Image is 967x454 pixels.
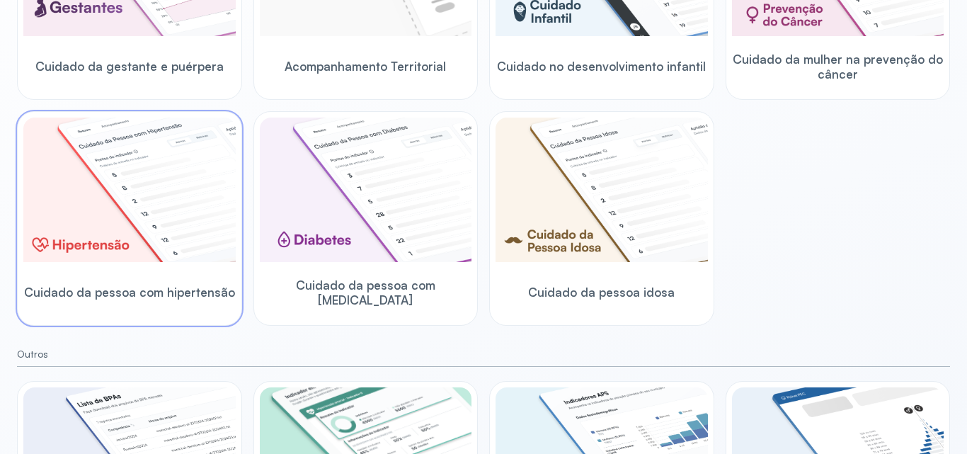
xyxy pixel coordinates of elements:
[732,52,944,82] span: Cuidado da mulher na prevenção do câncer
[285,59,446,74] span: Acompanhamento Territorial
[24,285,235,300] span: Cuidado da pessoa com hipertensão
[496,118,708,262] img: elderly.png
[35,59,224,74] span: Cuidado da gestante e puérpera
[17,348,950,361] small: Outros
[260,118,472,262] img: diabetics.png
[497,59,706,74] span: Cuidado no desenvolvimento infantil
[528,285,675,300] span: Cuidado da pessoa idosa
[260,278,472,308] span: Cuidado da pessoa com [MEDICAL_DATA]
[23,118,236,262] img: hypertension.png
